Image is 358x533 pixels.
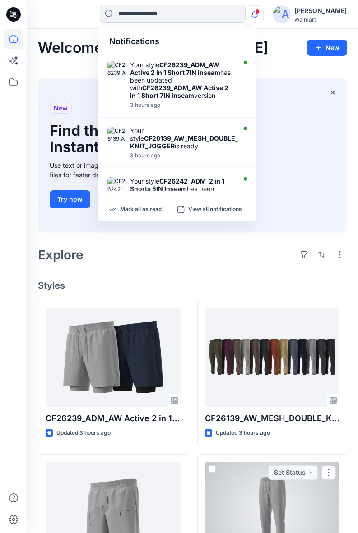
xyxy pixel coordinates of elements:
strong: CF26242_ADM_2 in 1 Shorts 5IN Inseam [130,177,224,193]
h1: Find the Right Garment Instantly With [50,123,239,155]
div: Notifications [98,28,256,55]
p: CF26239_ADM_AW Active 2 in 1 Short 7IN inseam [46,412,181,425]
strong: CF26239_ADM_AW Active 2 in 1 Short 7IN inseam [130,84,228,99]
p: CF26139_AW_MESH_DOUBLE_KNIT_JOGGER [205,412,340,425]
strong: CF26239_ADM_AW Active 2 in 1 Short 7IN inseam [130,61,220,76]
div: Your style is ready [130,127,242,150]
img: CF26139_AW_MESH_DOUBLE_KNIT_JOGGER [107,127,126,145]
h2: Welcome back, [PERSON_NAME] [38,40,269,56]
p: Mark all as read [120,206,162,214]
div: Monday, September 29, 2025 08:45 [130,152,242,159]
div: Monday, September 29, 2025 09:07 [130,102,234,108]
p: Updated 3 hours ago [216,428,270,438]
a: CF26239_ADM_AW Active 2 in 1 Short 7IN inseam [46,308,181,407]
button: New [307,40,347,56]
button: Try now [50,190,90,208]
p: View all notifications [188,206,242,214]
img: CF26242_ADM_2 in 1 Shorts 5IN Inseam [107,177,126,195]
div: Your style has been updated with version [130,177,234,216]
img: avatar [273,5,291,23]
div: Use text or image search to quickly locate relevant, editable .bw files for faster design workflows. [50,161,253,179]
span: New [54,103,68,114]
a: CF26139_AW_MESH_DOUBLE_KNIT_JOGGER [205,308,340,407]
div: Your style has been updated with version [130,61,234,99]
strong: CF26139_AW_MESH_DOUBLE_KNIT_JOGGER [130,134,238,150]
h4: Styles [38,280,347,291]
img: CF26239_ADM_AW Active 2 in 1 Short 7IN inseam [107,61,126,79]
p: Updated 3 hours ago [56,428,111,438]
h2: Explore [38,248,84,262]
div: [PERSON_NAME] [294,5,347,16]
div: Walmart [294,16,347,23]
